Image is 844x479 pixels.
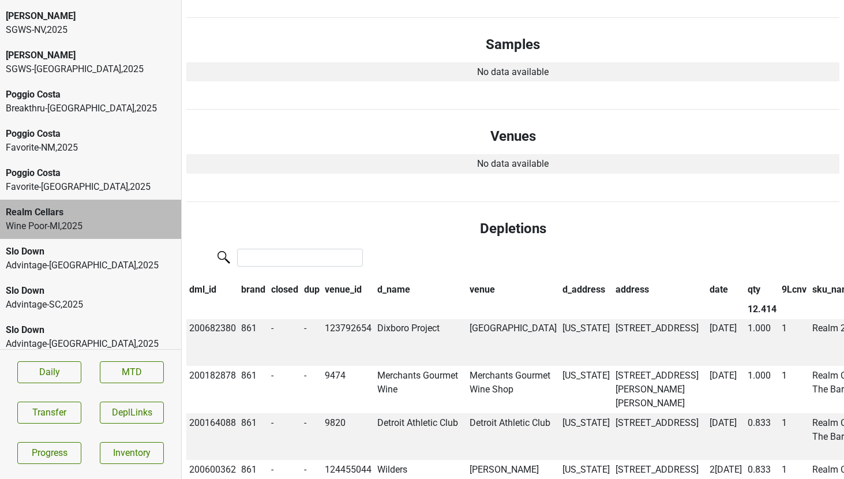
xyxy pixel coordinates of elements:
[707,319,745,366] td: [DATE]
[268,280,301,300] th: closed: activate to sort column ascending
[707,366,745,413] td: [DATE]
[186,366,239,413] td: 200182878
[322,366,374,413] td: 9474
[374,366,467,413] td: Merchants Gourmet Wine
[301,280,322,300] th: dup: activate to sort column ascending
[6,127,175,141] div: Poggio Costa
[560,413,613,461] td: [US_STATE]
[186,280,239,300] th: dml_id: activate to sort column ascending
[322,280,374,300] th: venue_id: activate to sort column ascending
[374,319,467,366] td: Dixboro Project
[196,128,830,145] h4: Venues
[560,280,613,300] th: d_address: activate to sort column ascending
[745,280,779,300] th: qty: activate to sort column ascending
[239,413,269,461] td: 861
[196,36,830,53] h4: Samples
[186,319,239,366] td: 200682380
[467,413,560,461] td: Detroit Athletic Club
[6,9,175,23] div: [PERSON_NAME]
[779,413,810,461] td: 1
[779,319,810,366] td: 1
[6,219,175,233] div: Wine Poor-MI , 2025
[613,413,707,461] td: [STREET_ADDRESS]
[560,366,613,413] td: [US_STATE]
[6,245,175,259] div: Slo Down
[17,361,81,383] a: Daily
[779,366,810,413] td: 1
[707,280,745,300] th: date: activate to sort column ascending
[322,319,374,366] td: 123792654
[322,413,374,461] td: 9820
[374,280,467,300] th: d_name: activate to sort column ascending
[6,180,175,194] div: Favorite-[GEOGRAPHIC_DATA] , 2025
[6,205,175,219] div: Realm Cellars
[186,154,839,174] td: No data available
[239,366,269,413] td: 861
[613,280,707,300] th: address: activate to sort column ascending
[268,319,301,366] td: -
[745,319,779,366] td: 1.000
[268,366,301,413] td: -
[301,366,322,413] td: -
[100,402,164,424] button: DeplLinks
[239,319,269,366] td: 861
[100,442,164,464] a: Inventory
[560,319,613,366] td: [US_STATE]
[6,284,175,298] div: Slo Down
[707,413,745,461] td: [DATE]
[467,280,560,300] th: venue: activate to sort column ascending
[467,366,560,413] td: Merchants Gourmet Wine Shop
[374,413,467,461] td: Detroit Athletic Club
[613,319,707,366] td: [STREET_ADDRESS]
[268,413,301,461] td: -
[6,23,175,37] div: SGWS-NV , 2025
[6,62,175,76] div: SGWS-[GEOGRAPHIC_DATA] , 2025
[613,366,707,413] td: [STREET_ADDRESS][PERSON_NAME][PERSON_NAME]
[100,361,164,383] a: MTD
[6,102,175,115] div: Breakthru-[GEOGRAPHIC_DATA] , 2025
[467,319,560,366] td: [GEOGRAPHIC_DATA]
[745,300,779,319] th: 12.414
[6,141,175,155] div: Favorite-NM , 2025
[301,413,322,461] td: -
[745,366,779,413] td: 1.000
[186,62,839,82] td: No data available
[745,413,779,461] td: 0.833
[6,88,175,102] div: Poggio Costa
[186,413,239,461] td: 200164088
[6,323,175,337] div: Slo Down
[6,48,175,62] div: [PERSON_NAME]
[6,259,175,272] div: Advintage-[GEOGRAPHIC_DATA] , 2025
[6,337,175,351] div: Advintage-[GEOGRAPHIC_DATA] , 2025
[239,280,269,300] th: brand: activate to sort column ascending
[779,280,810,300] th: 9Lcnv: activate to sort column ascending
[301,319,322,366] td: -
[6,166,175,180] div: Poggio Costa
[17,442,81,464] a: Progress
[6,298,175,312] div: Advintage-SC , 2025
[196,220,830,237] h4: Depletions
[17,402,81,424] button: Transfer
